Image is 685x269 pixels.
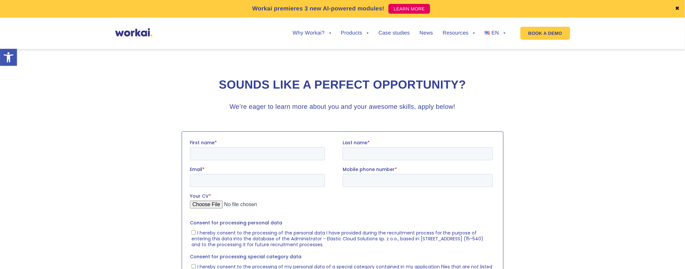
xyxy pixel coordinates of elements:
[675,6,680,11] a: ✖
[341,31,369,36] a: Products
[443,31,475,36] a: Resources
[252,4,385,13] p: Workai premieres 3 new AI-powered modules!
[378,31,410,36] a: Case studies
[520,27,570,40] a: BOOK A DEMO
[162,77,523,93] h2: Sounds like a perfect opportunity?
[492,30,499,36] span: EN
[389,4,430,14] a: LEARN MORE
[221,102,465,112] h3: We’re eager to learn more about you and your awesome skills, apply below!
[420,31,433,36] a: News
[293,31,331,36] a: Why Workai?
